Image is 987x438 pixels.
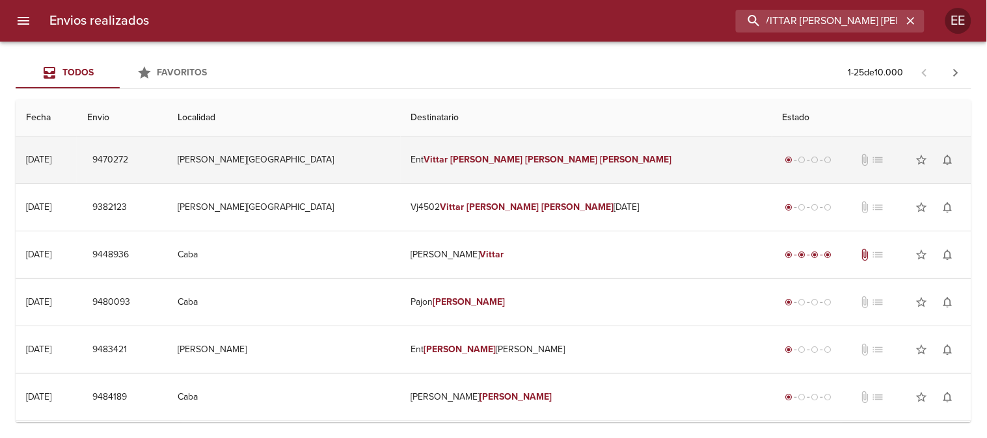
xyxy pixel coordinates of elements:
th: Envio [77,99,168,136]
button: 9470272 [87,148,133,172]
span: radio_button_unchecked [824,156,832,164]
em: [PERSON_NAME] [480,391,552,402]
button: Activar notificaciones [935,242,961,268]
span: radio_button_unchecked [798,393,806,401]
span: radio_button_unchecked [811,393,819,401]
span: 9484189 [92,389,127,406]
td: Caba [167,374,400,420]
span: radio_button_unchecked [824,298,832,306]
span: radio_button_checked [824,251,832,259]
span: No tiene documentos adjuntos [859,201,872,214]
span: radio_button_unchecked [798,156,806,164]
div: Generado [783,296,835,309]
th: Estado [772,99,971,136]
button: 9484189 [87,385,132,409]
th: Destinatario [401,99,773,136]
span: star_border [915,201,928,214]
span: Pagina anterior [909,66,940,79]
td: [PERSON_NAME][GEOGRAPHIC_DATA] [167,184,400,231]
em: Vittar [424,154,448,165]
div: Abrir información de usuario [945,8,971,34]
button: Agregar a favoritos [909,337,935,363]
span: No tiene pedido asociado [872,248,885,261]
span: notifications_none [941,248,954,261]
span: 9448936 [92,247,129,263]
span: No tiene documentos adjuntos [859,296,872,309]
button: 9448936 [87,243,134,267]
span: radio_button_checked [785,393,793,401]
span: radio_button_unchecked [824,203,832,211]
button: Agregar a favoritos [909,384,935,410]
input: buscar [736,10,902,32]
div: [DATE] [26,154,51,165]
span: star_border [915,343,928,356]
button: Activar notificaciones [935,289,961,315]
span: Todos [62,67,94,78]
span: Favoritos [157,67,208,78]
span: radio_button_checked [785,251,793,259]
div: Generado [783,201,835,214]
div: EE [945,8,971,34]
p: 1 - 25 de 10.000 [848,66,904,79]
span: notifications_none [941,343,954,356]
h6: Envios realizados [49,10,149,31]
td: Caba [167,279,400,326]
span: star_border [915,153,928,166]
em: [PERSON_NAME] [600,154,672,165]
td: Caba [167,231,400,278]
span: Pagina siguiente [940,57,971,88]
span: radio_button_checked [785,298,793,306]
button: Agregar a favoritos [909,194,935,220]
span: radio_button_unchecked [811,346,819,354]
button: 9483421 [87,338,132,362]
span: 9470272 [92,152,128,168]
em: Vittar [480,249,504,260]
span: No tiene documentos adjuntos [859,343,872,356]
span: radio_button_unchecked [811,203,819,211]
td: Pajon [401,279,773,326]
button: 9382123 [87,196,132,220]
button: Activar notificaciones [935,194,961,220]
span: notifications_none [941,153,954,166]
span: radio_button_unchecked [824,346,832,354]
td: [PERSON_NAME][GEOGRAPHIC_DATA] [167,136,400,183]
div: Tabs Envios [16,57,224,88]
div: [DATE] [26,201,51,213]
span: 9480093 [92,294,130,311]
span: star_border [915,296,928,309]
em: [PERSON_NAME] [541,201,614,213]
em: [PERSON_NAME] [467,201,539,213]
span: radio_button_checked [785,203,793,211]
span: radio_button_checked [811,251,819,259]
div: Entregado [783,248,835,261]
span: No tiene pedido asociado [872,391,885,404]
span: No tiene pedido asociado [872,296,885,309]
button: Agregar a favoritos [909,289,935,315]
span: 9382123 [92,200,127,216]
th: Fecha [16,99,77,136]
td: Ent [401,136,773,183]
em: [PERSON_NAME] [424,344,496,355]
button: Agregar a favoritos [909,147,935,173]
em: [PERSON_NAME] [451,154,523,165]
button: 9480093 [87,290,135,315]
span: notifications_none [941,296,954,309]
div: [DATE] [26,391,51,402]
td: [PERSON_NAME] [401,374,773,420]
div: [DATE] [26,344,51,355]
button: Agregar a favoritos [909,242,935,268]
span: radio_button_checked [798,251,806,259]
div: [DATE] [26,296,51,307]
span: notifications_none [941,201,954,214]
td: [PERSON_NAME] [401,231,773,278]
span: star_border [915,391,928,404]
span: No tiene pedido asociado [872,201,885,214]
button: Activar notificaciones [935,384,961,410]
em: [PERSON_NAME] [433,296,506,307]
span: radio_button_unchecked [811,298,819,306]
button: Activar notificaciones [935,147,961,173]
button: Activar notificaciones [935,337,961,363]
span: 9483421 [92,342,127,358]
th: Localidad [167,99,400,136]
span: notifications_none [941,391,954,404]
